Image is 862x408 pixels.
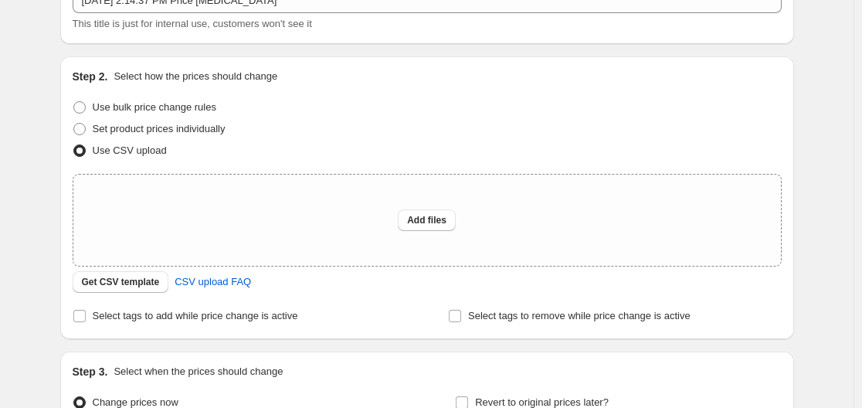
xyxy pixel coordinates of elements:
[165,270,260,294] a: CSV upload FAQ
[93,310,298,321] span: Select tags to add while price change is active
[475,396,609,408] span: Revert to original prices later?
[93,101,216,113] span: Use bulk price change rules
[73,271,169,293] button: Get CSV template
[73,364,108,379] h2: Step 3.
[82,276,160,288] span: Get CSV template
[114,364,283,379] p: Select when the prices should change
[114,69,277,84] p: Select how the prices should change
[468,310,691,321] span: Select tags to remove while price change is active
[73,18,312,29] span: This title is just for internal use, customers won't see it
[93,144,167,156] span: Use CSV upload
[93,123,226,134] span: Set product prices individually
[407,214,446,226] span: Add files
[73,69,108,84] h2: Step 2.
[175,274,251,290] span: CSV upload FAQ
[93,396,178,408] span: Change prices now
[398,209,456,231] button: Add files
